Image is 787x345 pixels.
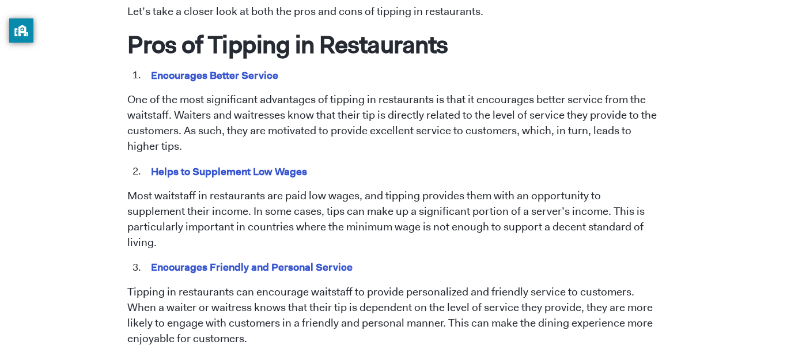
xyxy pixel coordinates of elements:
button: privacy banner [9,18,33,43]
p: Most waitstaff in restaurants are paid low wages, and tipping provides them with an opportunity t... [127,188,660,251]
mark: Encourages Better Service [149,66,281,84]
p: Let’s take a closer look at both the pros and cons of tipping in restaurants. [127,4,660,20]
p: One of the most significant advantages of tipping in restaurants is that it encourages better ser... [127,92,660,154]
mark: Encourages Friendly and Personal Service [149,258,355,276]
mark: Helps to Supplement Low Wages [149,162,309,180]
h1: Pros of Tipping in Restaurants [127,29,660,59]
